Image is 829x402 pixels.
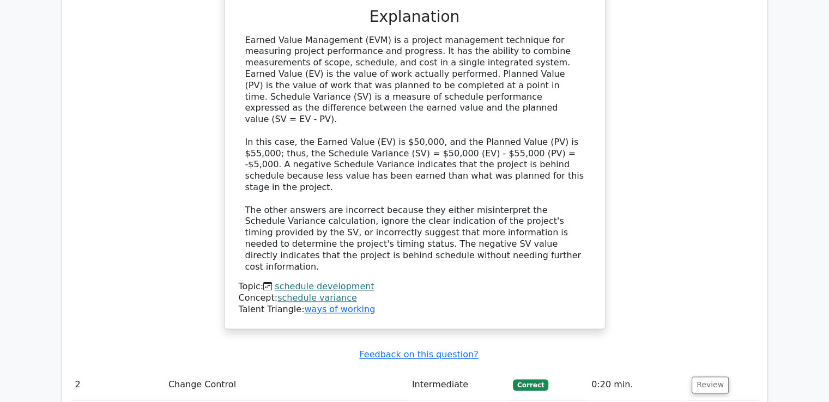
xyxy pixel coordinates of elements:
[304,304,375,314] a: ways of working
[692,376,729,393] button: Review
[277,293,357,303] a: schedule variance
[71,369,164,400] td: 2
[245,35,584,273] div: Earned Value Management (EVM) is a project management technique for measuring project performance...
[239,281,591,315] div: Talent Triangle:
[239,293,591,304] div: Concept:
[408,369,509,400] td: Intermediate
[239,281,591,293] div: Topic:
[275,281,374,291] a: schedule development
[587,369,687,400] td: 0:20 min.
[359,349,478,360] a: Feedback on this question?
[245,8,584,26] h3: Explanation
[513,379,548,390] span: Correct
[164,369,408,400] td: Change Control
